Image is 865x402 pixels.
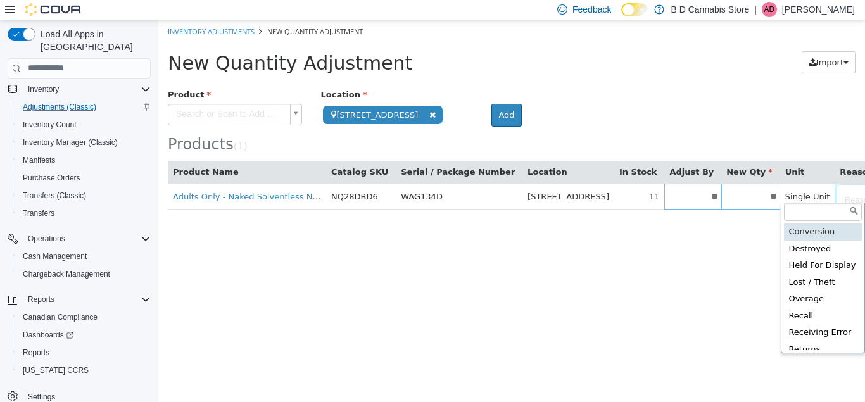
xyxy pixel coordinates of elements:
button: Manifests [13,151,156,169]
span: Dark Mode [621,16,622,17]
p: [PERSON_NAME] [782,2,855,17]
div: Returns [626,321,704,338]
button: Transfers [13,204,156,222]
button: Canadian Compliance [13,308,156,326]
a: Cash Management [18,249,92,264]
span: Inventory Manager (Classic) [23,137,118,148]
span: Reports [23,292,151,307]
span: Reports [28,294,54,305]
a: Adjustments (Classic) [18,99,101,115]
div: Receiving Error [626,304,704,321]
div: Destroyed [626,220,704,237]
button: Inventory Count [13,116,156,134]
span: Settings [28,392,55,402]
span: Feedback [572,3,611,16]
span: Transfers [18,206,151,221]
span: Transfers [23,208,54,218]
button: Reports [13,344,156,361]
span: Manifests [23,155,55,165]
a: Transfers [18,206,60,221]
span: Canadian Compliance [23,312,98,322]
a: Transfers (Classic) [18,188,91,203]
span: Load All Apps in [GEOGRAPHIC_DATA] [35,28,151,53]
button: Inventory [23,82,64,97]
a: Manifests [18,153,60,168]
span: Reports [23,348,49,358]
button: Inventory Manager (Classic) [13,134,156,151]
div: Conversion [626,203,704,220]
button: [US_STATE] CCRS [13,361,156,379]
span: Adjustments (Classic) [23,102,96,112]
button: Chargeback Management [13,265,156,283]
span: Chargeback Management [23,269,110,279]
a: [US_STATE] CCRS [18,363,94,378]
span: Inventory Count [23,120,77,130]
button: Inventory [3,80,156,98]
div: Lost / Theft [626,254,704,271]
span: Washington CCRS [18,363,151,378]
a: Inventory Count [18,117,82,132]
button: Operations [23,231,70,246]
p: | [754,2,757,17]
span: Inventory Manager (Classic) [18,135,151,150]
span: Dashboards [23,330,73,340]
a: Canadian Compliance [18,310,103,325]
input: Dark Mode [621,3,648,16]
span: Operations [28,234,65,244]
a: Dashboards [13,326,156,344]
a: Reports [18,345,54,360]
span: Purchase Orders [18,170,151,185]
span: Transfers (Classic) [18,188,151,203]
span: Inventory [28,84,59,94]
div: Aman Dhillon [762,2,777,17]
a: Dashboards [18,327,79,342]
span: [US_STATE] CCRS [23,365,89,375]
button: Transfers (Classic) [13,187,156,204]
div: Held For Display [626,237,704,254]
div: Overage [626,270,704,287]
span: Manifests [18,153,151,168]
img: Cova [25,3,82,16]
button: Cash Management [13,248,156,265]
a: Chargeback Management [18,267,115,282]
span: Reports [18,345,151,360]
a: Inventory Manager (Classic) [18,135,123,150]
span: Operations [23,231,151,246]
button: Reports [3,291,156,308]
span: Adjustments (Classic) [18,99,151,115]
span: Canadian Compliance [18,310,151,325]
button: Operations [3,230,156,248]
a: Purchase Orders [18,170,85,185]
button: Purchase Orders [13,169,156,187]
p: B D Cannabis Store [671,2,749,17]
span: Cash Management [23,251,87,261]
span: AD [764,2,775,17]
span: Transfers (Classic) [23,191,86,201]
button: Adjustments (Classic) [13,98,156,116]
div: Recall [626,287,704,305]
span: Purchase Orders [23,173,80,183]
span: Cash Management [18,249,151,264]
button: Reports [23,292,60,307]
span: Inventory [23,82,151,97]
span: Chargeback Management [18,267,151,282]
span: Dashboards [18,327,151,342]
span: Inventory Count [18,117,151,132]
